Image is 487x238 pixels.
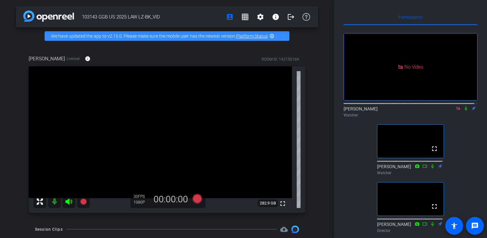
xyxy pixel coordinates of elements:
div: Director [377,228,444,234]
mat-icon: logout [287,13,295,21]
mat-icon: highlight_off [269,33,274,39]
mat-icon: settings [257,13,264,21]
div: Session Clips [35,226,63,233]
mat-icon: grid_on [241,13,249,21]
span: FPS [138,194,145,199]
mat-icon: info [85,56,91,62]
div: 1080P [134,200,149,205]
span: 282.9 GB [258,199,278,207]
span: No Video [404,64,423,70]
div: Watcher [377,170,444,176]
div: We have updated the app to v2.15.0. Please make sure the mobile user has the newest version. [45,31,289,41]
div: [PERSON_NAME] [377,221,444,234]
div: [PERSON_NAME] [344,106,477,118]
span: Destinations for your clips [280,226,288,233]
div: Watcher [344,112,477,118]
span: [PERSON_NAME] [29,55,65,62]
div: 00:00:00 [149,194,192,205]
mat-icon: fullscreen [279,200,287,207]
div: [PERSON_NAME] [377,163,444,176]
a: Platform Status [236,33,268,39]
img: Session clips [291,226,299,233]
span: Participants [398,15,423,19]
img: app-logo [23,11,74,22]
span: 103143 GGB US 2025 LAW LZ-BK_VID [82,11,222,23]
span: Chrome [67,56,80,61]
mat-icon: cloud_upload [280,226,288,233]
mat-icon: fullscreen [431,203,438,210]
mat-icon: account_box [226,13,234,21]
mat-icon: message [471,222,479,230]
mat-icon: accessibility [450,222,458,230]
div: 30 [134,194,149,199]
div: ROOM ID: 142150184 [262,56,299,62]
mat-icon: fullscreen [431,145,438,152]
mat-icon: info [272,13,280,21]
